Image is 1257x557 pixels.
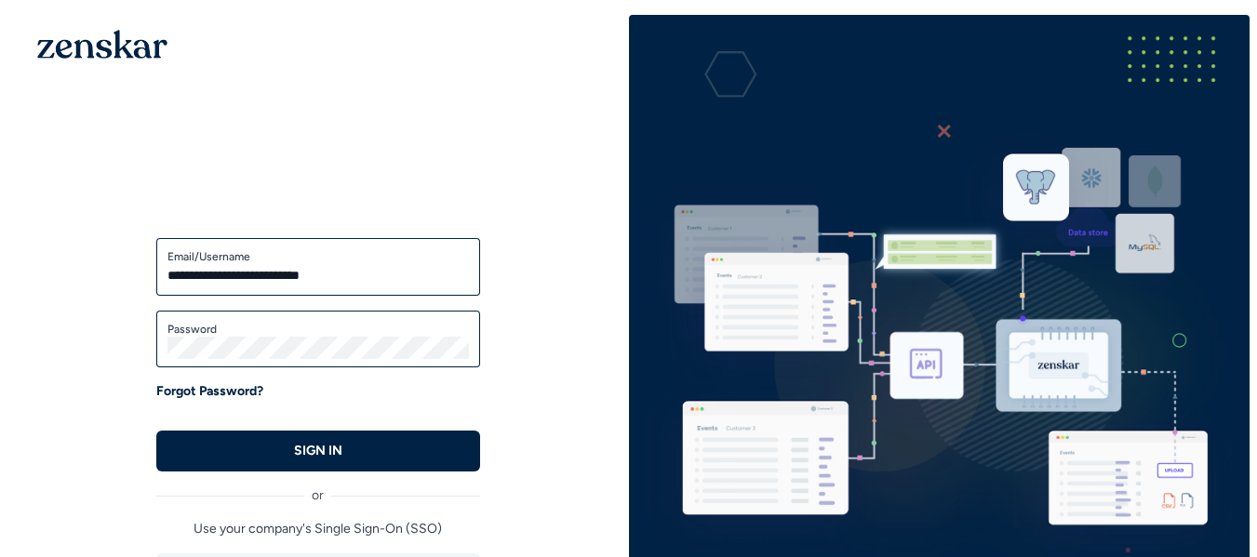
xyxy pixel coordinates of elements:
[156,382,263,401] a: Forgot Password?
[156,520,480,538] p: Use your company's Single Sign-On (SSO)
[167,249,469,264] label: Email/Username
[156,431,480,471] button: SIGN IN
[294,442,342,460] p: SIGN IN
[156,471,480,505] div: or
[37,30,167,59] img: 1OGAJ2xQqyY4LXKgY66KYq0eOWRCkrZdAb3gUhuVAqdWPZE9SRJmCz+oDMSn4zDLXe31Ii730ItAGKgCKgCCgCikA4Av8PJUP...
[167,322,469,337] label: Password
